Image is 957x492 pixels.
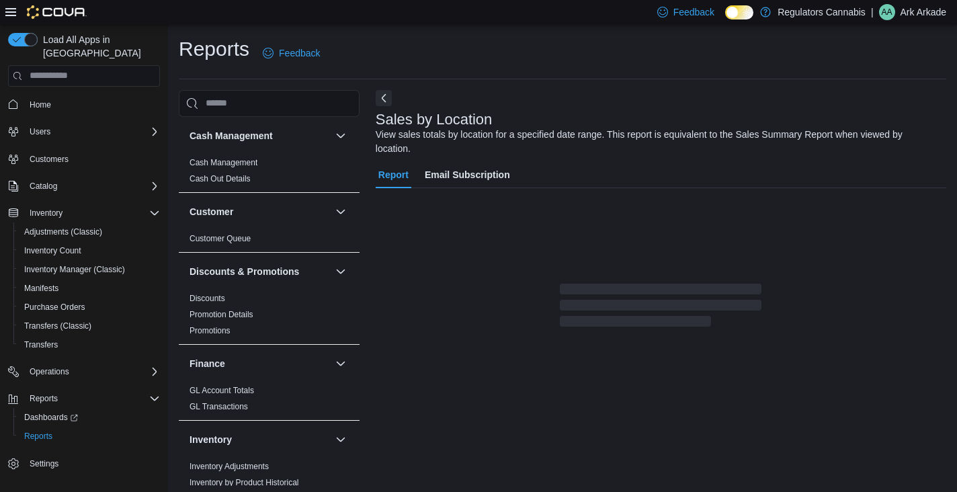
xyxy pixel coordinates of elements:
span: Cash Out Details [190,173,251,184]
button: Cash Management [190,129,330,142]
h3: Cash Management [190,129,273,142]
button: Inventory [3,204,165,222]
a: Manifests [19,280,64,296]
span: Transfers [24,339,58,350]
button: Operations [24,364,75,380]
h3: Inventory [190,433,232,446]
a: Inventory Manager (Classic) [19,261,130,278]
span: Reports [24,391,160,407]
span: AA [882,4,892,20]
button: Finance [190,357,330,370]
span: Inventory Manager (Classic) [24,264,125,275]
span: Inventory by Product Historical [190,477,299,488]
a: Inventory by Product Historical [190,478,299,487]
span: Users [24,124,160,140]
button: Finance [333,356,349,372]
button: Reports [24,391,63,407]
span: Operations [30,366,69,377]
a: Transfers [19,337,63,353]
span: Manifests [24,283,58,294]
button: Customer [190,205,330,218]
span: Reports [30,393,58,404]
div: View sales totals by location for a specified date range. This report is equivalent to the Sales ... [376,128,940,156]
span: Manifests [19,280,160,296]
span: Inventory [30,208,63,218]
span: Adjustments (Classic) [19,224,160,240]
div: Ark Arkade [879,4,895,20]
span: Settings [24,455,160,472]
span: Inventory Count [19,243,160,259]
img: Cova [27,5,87,19]
a: Feedback [257,40,325,67]
span: Customer Queue [190,233,251,244]
div: Cash Management [179,155,360,192]
h3: Sales by Location [376,112,493,128]
a: Promotions [190,326,231,335]
span: Feedback [279,46,320,60]
div: Discounts & Promotions [179,290,360,344]
span: Purchase Orders [19,299,160,315]
p: Ark Arkade [901,4,946,20]
span: Reports [19,428,160,444]
span: Operations [24,364,160,380]
span: Promotions [190,325,231,336]
a: Cash Out Details [190,174,251,183]
span: Promotion Details [190,309,253,320]
button: Users [24,124,56,140]
a: Adjustments (Classic) [19,224,108,240]
button: Inventory Count [13,241,165,260]
a: Home [24,97,56,113]
span: Customers [24,151,160,167]
span: Adjustments (Classic) [24,227,102,237]
button: Next [376,90,392,106]
button: Discounts & Promotions [333,263,349,280]
h3: Finance [190,357,225,370]
button: Inventory [24,205,68,221]
button: Adjustments (Classic) [13,222,165,241]
a: Customer Queue [190,234,251,243]
h3: Discounts & Promotions [190,265,299,278]
span: Dark Mode [725,19,726,20]
button: Catalog [24,178,63,194]
p: Regulators Cannabis [778,4,866,20]
span: Report [378,161,409,188]
span: GL Transactions [190,401,248,412]
span: Transfers [19,337,160,353]
a: Promotion Details [190,310,253,319]
button: Cash Management [333,128,349,144]
div: Finance [179,382,360,420]
button: Customers [3,149,165,169]
button: Discounts & Promotions [190,265,330,278]
a: Dashboards [13,408,165,427]
button: Transfers (Classic) [13,317,165,335]
span: Feedback [673,5,714,19]
button: Manifests [13,279,165,298]
button: Settings [3,454,165,473]
span: Loading [560,286,761,329]
span: Purchase Orders [24,302,85,313]
a: Transfers (Classic) [19,318,97,334]
a: Cash Management [190,158,257,167]
button: Operations [3,362,165,381]
span: Customers [30,154,69,165]
span: Dashboards [19,409,160,425]
a: Customers [24,151,74,167]
button: Home [3,95,165,114]
span: Transfers (Classic) [19,318,160,334]
button: Inventory [190,433,330,446]
span: Reports [24,431,52,442]
a: Purchase Orders [19,299,91,315]
div: Customer [179,231,360,252]
span: Home [30,99,51,110]
button: Purchase Orders [13,298,165,317]
span: Inventory Adjustments [190,461,269,472]
span: Dashboards [24,412,78,423]
button: Customer [333,204,349,220]
span: Discounts [190,293,225,304]
span: GL Account Totals [190,385,254,396]
button: Catalog [3,177,165,196]
button: Inventory Manager (Classic) [13,260,165,279]
a: Dashboards [19,409,83,425]
span: Cash Management [190,157,257,168]
a: GL Transactions [190,402,248,411]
